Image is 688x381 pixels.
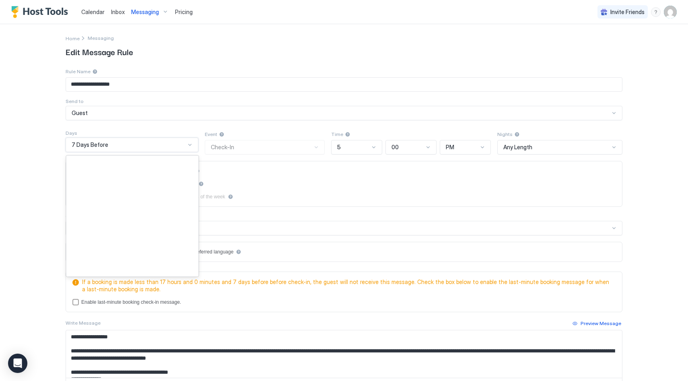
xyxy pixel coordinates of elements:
[66,130,77,136] span: Days
[205,131,217,137] span: Event
[66,330,622,378] textarea: Input Field
[72,249,616,255] div: languagesEnabled
[82,278,612,292] span: If a booking is made less than 17 hours and 0 minutes and 7 days before before check-in, the gues...
[581,320,621,327] div: Preview Message
[497,131,513,137] span: Nights
[66,45,622,58] span: Edit Message Rule
[503,144,532,151] span: Any Length
[72,109,88,117] span: Guest
[391,144,399,151] span: 00
[446,144,454,151] span: PM
[81,8,105,16] a: Calendar
[72,141,108,148] span: 7 Days Before
[111,8,125,15] span: Inbox
[651,7,661,17] div: menu
[66,78,622,91] input: Input Field
[111,8,125,16] a: Inbox
[571,319,622,328] button: Preview Message
[337,144,341,151] span: 5
[81,299,181,305] div: Enable last-minute booking check-in message.
[81,194,225,200] div: Only send if check-in or check-out fall on selected days of the week
[66,98,84,104] span: Send to
[664,6,677,19] div: User profile
[8,354,27,373] div: Open Intercom Messenger
[66,34,80,42] a: Home
[331,131,343,137] span: Time
[66,213,87,219] span: Channels
[11,6,72,18] a: Host Tools Logo
[72,299,616,305] div: lastMinuteMessageEnabled
[66,34,80,42] div: Breadcrumb
[81,8,105,15] span: Calendar
[610,8,645,16] span: Invite Friends
[88,35,114,41] span: Breadcrumb
[66,68,91,74] span: Rule Name
[66,320,101,326] span: Write Message
[66,35,80,41] span: Home
[175,8,193,16] span: Pricing
[131,8,159,16] span: Messaging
